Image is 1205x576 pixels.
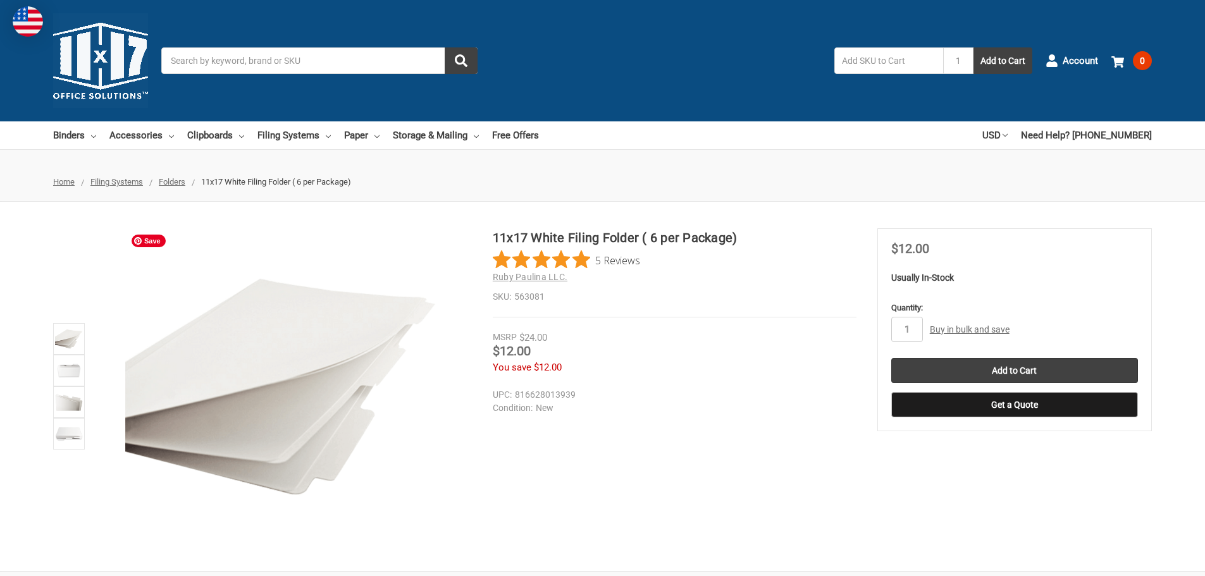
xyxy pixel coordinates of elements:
[161,47,478,74] input: Search by keyword, brand or SKU
[55,357,83,384] img: 11x17 White Filing Folder ( 6 per Package)
[493,343,531,358] span: $12.00
[187,121,244,149] a: Clipboards
[90,177,143,187] a: Filing Systems
[891,358,1138,383] input: Add to Cart
[493,388,512,401] dt: UPC:
[534,362,562,373] span: $12.00
[53,121,96,149] a: Binders
[493,401,851,415] dd: New
[891,241,929,256] span: $12.00
[393,121,479,149] a: Storage & Mailing
[493,388,851,401] dd: 816628013939
[1046,44,1098,77] a: Account
[132,235,166,247] span: Save
[13,6,43,37] img: duty and tax information for United States
[519,332,547,343] span: $24.00
[1021,121,1152,149] a: Need Help? [PHONE_NUMBER]
[493,331,517,344] div: MSRP
[493,362,531,373] span: You save
[55,420,83,448] img: 11x17 White Filing Folder ( 6 per Package)
[53,13,148,108] img: 11x17.com
[1133,51,1152,70] span: 0
[159,177,185,187] a: Folders
[55,325,83,353] img: 11x17 White Filing Folder ( 6 per Package)
[201,177,351,187] span: 11x17 White Filing Folder ( 6 per Package)
[982,121,1008,149] a: USD
[493,290,856,303] dd: 563081
[493,290,511,303] dt: SKU:
[1063,54,1098,68] span: Account
[493,272,567,282] a: Ruby Paulina LLC.
[492,121,539,149] a: Free Offers
[973,47,1032,74] button: Add to Cart
[1101,542,1205,576] iframe: Google Customer Reviews
[1111,44,1152,77] a: 0
[109,121,174,149] a: Accessories
[125,228,442,544] img: 11x17 White Filing Folder ( 6 per Package)
[53,177,75,187] a: Home
[930,324,1010,334] a: Buy in bulk and save
[891,271,1138,285] p: Usually In-Stock
[891,392,1138,417] button: Get a Quote
[257,121,331,149] a: Filing Systems
[493,401,533,415] dt: Condition:
[344,121,380,149] a: Paper
[834,47,943,74] input: Add SKU to Cart
[493,250,640,269] button: Rated 5 out of 5 stars from 5 reviews. Jump to reviews.
[493,228,856,247] h1: 11x17 White Filing Folder ( 6 per Package)
[55,388,83,416] img: 11x17 White Filing Folder ( 6 per Package) (563081)
[891,302,1138,314] label: Quantity:
[595,250,640,269] span: 5 Reviews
